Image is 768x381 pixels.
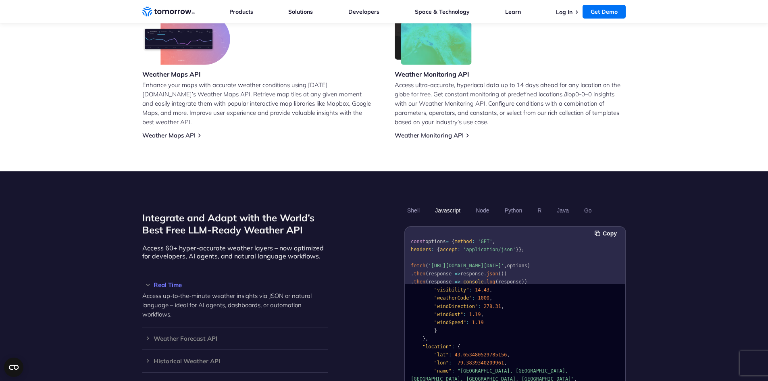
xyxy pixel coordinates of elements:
button: Python [502,204,525,217]
span: ) [501,271,504,277]
h2: Integrate and Adapt with the World’s Best Free LLM-Ready Weather API [142,212,328,236]
span: = [445,239,448,244]
span: ( [425,279,428,285]
a: Developers [348,8,379,15]
span: - [454,360,457,366]
span: : [452,344,454,350]
span: 'application/json' [463,247,516,252]
span: 1000 [478,295,489,301]
h3: Weather Maps API [142,70,230,79]
span: "weatherCode" [434,295,472,301]
a: Solutions [288,8,313,15]
button: R [535,204,544,217]
a: Log In [556,8,572,16]
span: 79.3839340209961 [457,360,504,366]
span: : [452,368,454,374]
span: { [437,247,440,252]
span: headers [411,247,431,252]
a: Home link [142,6,195,18]
a: Space & Technology [415,8,470,15]
button: Javascript [432,204,463,217]
button: Java [554,204,572,217]
span: : [469,287,472,293]
span: : [448,352,451,358]
span: "visibility" [434,287,469,293]
span: options [507,263,527,269]
span: } [422,336,425,341]
span: "lat" [434,352,448,358]
span: , [504,360,507,366]
p: Enhance your maps with accurate weather conditions using [DATE][DOMAIN_NAME]’s Weather Maps API. ... [142,80,374,127]
span: , [489,287,492,293]
span: fetch [411,263,425,269]
span: : [448,360,451,366]
span: 278.31 [483,304,501,309]
span: console [463,279,484,285]
a: Products [229,8,253,15]
p: Access ultra-accurate, hyperlocal data up to 14 days ahead for any location on the globe for free... [395,80,626,127]
span: const [411,239,425,244]
span: : [431,247,434,252]
span: "location" [422,344,451,350]
span: log [486,279,495,285]
span: method [454,239,472,244]
h3: Historical Weather API [142,358,328,364]
span: : [478,304,481,309]
span: "lon" [434,360,448,366]
span: { [452,239,454,244]
button: Node [473,204,492,217]
span: : [466,320,469,325]
span: accept [440,247,457,252]
span: . [483,279,486,285]
span: ) [527,263,530,269]
span: ( [495,279,498,285]
span: response [460,271,483,277]
span: . [483,271,486,277]
a: Learn [505,8,521,15]
span: ) [521,279,524,285]
span: response [428,279,452,285]
span: : [472,295,475,301]
span: } [434,328,437,333]
span: response [428,271,452,277]
span: , [507,352,510,358]
a: Get Demo [583,5,626,19]
span: ) [504,271,507,277]
span: => [454,279,460,285]
span: , [501,304,504,309]
p: Access 60+ hyper-accurate weather layers – now optimized for developers, AI agents, and natural l... [142,244,328,260]
p: Access up-to-the-minute weather insights via JSON or natural language – ideal for AI agents, dash... [142,291,328,319]
span: => [454,271,460,277]
span: 43.653480529785156 [454,352,507,358]
button: Shell [404,204,423,217]
span: , [504,263,507,269]
span: options [425,239,446,244]
span: response [498,279,521,285]
span: 1.19 [469,312,481,317]
span: 1.19 [472,320,483,325]
span: ( [425,263,428,269]
span: ( [498,271,501,277]
span: "windSpeed" [434,320,466,325]
span: json [486,271,498,277]
span: } [516,247,518,252]
button: Copy [595,229,619,238]
h3: Real Time [142,282,328,288]
span: , [425,336,428,341]
h3: Weather Monitoring API [395,70,472,79]
span: : [472,239,475,244]
a: Weather Monitoring API [395,131,464,139]
span: then [414,271,425,277]
h3: Weather Forecast API [142,335,328,341]
span: }; [518,247,524,252]
span: , [492,239,495,244]
span: "name" [434,368,451,374]
button: Open CMP widget [4,358,23,377]
span: 'GET' [478,239,492,244]
span: , [481,312,483,317]
span: ( [425,271,428,277]
span: . [411,279,414,285]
